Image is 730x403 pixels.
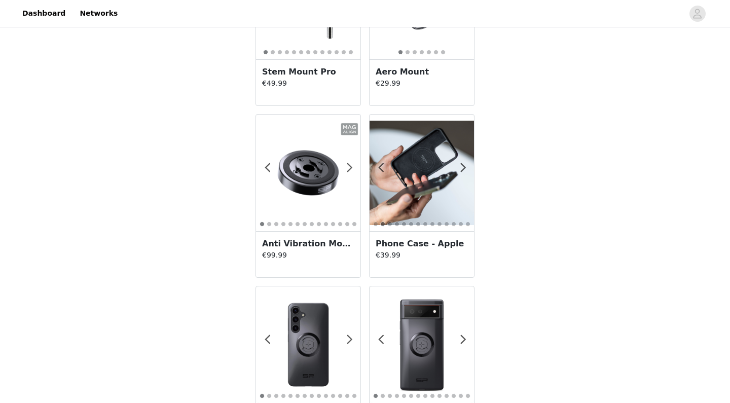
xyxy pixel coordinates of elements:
button: 7 [302,393,307,398]
button: 7 [306,50,311,55]
button: 11 [331,393,336,398]
button: 10 [323,393,328,398]
button: 6 [299,50,304,55]
button: 9 [430,222,435,227]
button: 4 [419,50,424,55]
button: 3 [412,50,417,55]
button: 6 [433,50,439,55]
button: 7 [416,222,421,227]
button: 8 [423,393,428,398]
p: €29.99 [376,78,468,89]
p: €99.99 [262,250,354,261]
button: 8 [309,222,314,227]
button: 7 [441,50,446,55]
button: 13 [345,393,350,398]
button: 14 [352,222,357,227]
button: 8 [313,50,318,55]
div: avatar [692,6,702,22]
button: 2 [267,393,272,398]
button: 4 [281,393,286,398]
button: 11 [444,222,449,227]
button: 1 [373,222,378,227]
button: 6 [409,393,414,398]
button: 1 [260,222,265,227]
button: 2 [270,50,275,55]
button: 5 [291,50,297,55]
button: 5 [288,393,293,398]
button: 10 [327,50,332,55]
button: 12 [338,222,343,227]
h3: Aero Mount [376,66,468,78]
button: 14 [465,393,470,398]
h3: Phone Case - Apple [376,238,468,250]
button: 12 [338,393,343,398]
button: 13 [458,222,463,227]
button: 11 [334,50,339,55]
button: 14 [352,393,357,398]
button: 6 [295,393,300,398]
button: 12 [451,393,456,398]
button: 2 [380,393,385,398]
button: 11 [331,222,336,227]
button: 5 [401,222,407,227]
button: 4 [284,50,289,55]
h3: Anti Vibration Module [262,238,354,250]
button: 14 [465,222,470,227]
button: 3 [274,222,279,227]
button: 5 [426,50,431,55]
button: 10 [323,222,328,227]
button: 5 [288,222,293,227]
button: 4 [394,222,399,227]
button: 9 [320,50,325,55]
button: 1 [260,393,265,398]
button: 6 [295,222,300,227]
button: 12 [341,50,346,55]
button: 12 [451,222,456,227]
button: 1 [398,50,403,55]
button: 2 [380,222,385,227]
button: 4 [281,222,286,227]
button: 7 [302,222,307,227]
a: Networks [74,2,124,25]
button: 13 [345,222,350,227]
button: 11 [444,393,449,398]
a: Dashboard [16,2,71,25]
button: 3 [277,50,282,55]
button: 2 [405,50,410,55]
button: 3 [274,393,279,398]
button: 8 [309,393,314,398]
p: €39.99 [376,250,468,261]
button: 9 [430,393,435,398]
button: 8 [423,222,428,227]
p: €49.99 [262,78,354,89]
button: 9 [316,393,321,398]
button: 2 [267,222,272,227]
button: 10 [437,393,442,398]
button: 3 [387,222,392,227]
button: 13 [348,50,353,55]
button: 13 [458,393,463,398]
button: 1 [373,393,378,398]
button: 3 [387,393,392,398]
button: 5 [401,393,407,398]
h3: Stem Mount Pro [262,66,354,78]
button: 10 [437,222,442,227]
button: 6 [409,222,414,227]
button: 7 [416,393,421,398]
button: 9 [316,222,321,227]
button: 4 [394,393,399,398]
button: 1 [263,50,268,55]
